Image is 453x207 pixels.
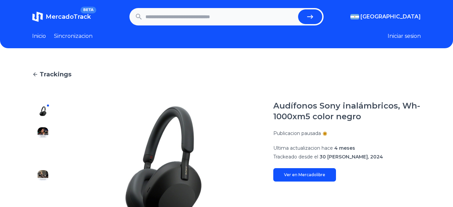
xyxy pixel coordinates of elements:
[32,11,91,22] a: MercadoTrackBETA
[273,145,333,151] span: Ultima actualizacion hace
[360,13,421,21] span: [GEOGRAPHIC_DATA]
[273,154,318,160] span: Trackeado desde el
[38,127,48,138] img: Audífonos Sony inalámbricos, Wh-1000xm5 color negro
[80,7,96,13] span: BETA
[38,192,48,202] img: Audífonos Sony inalámbricos, Wh-1000xm5 color negro
[32,32,46,40] a: Inicio
[54,32,93,40] a: Sincronizacion
[38,170,48,181] img: Audífonos Sony inalámbricos, Wh-1000xm5 color negro
[32,70,421,79] a: Trackings
[40,70,71,79] span: Trackings
[350,14,359,19] img: Argentina
[350,13,421,21] button: [GEOGRAPHIC_DATA]
[46,13,91,20] span: MercadoTrack
[273,130,321,137] p: Publicacion pausada
[38,106,48,117] img: Audífonos Sony inalámbricos, Wh-1000xm5 color negro
[38,149,48,159] img: Audífonos Sony inalámbricos, Wh-1000xm5 color negro
[320,154,383,160] span: 30 [PERSON_NAME], 2024
[273,168,336,182] a: Ver en Mercadolibre
[273,100,421,122] h1: Audífonos Sony inalámbricos, Wh-1000xm5 color negro
[32,11,43,22] img: MercadoTrack
[388,32,421,40] button: Iniciar sesion
[334,145,355,151] span: 4 meses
